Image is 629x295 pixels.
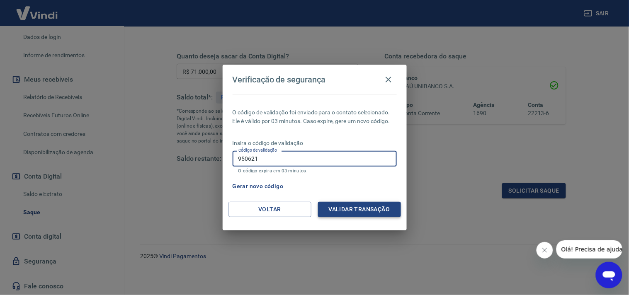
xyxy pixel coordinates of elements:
p: Insira o código de validação [233,139,397,147]
iframe: Botão para abrir a janela de mensagens [596,262,622,288]
button: Gerar novo código [229,179,287,194]
span: Olá! Precisa de ajuda? [5,6,70,12]
button: Voltar [228,202,311,217]
p: O código expira em 03 minutos. [238,168,391,174]
h4: Verificação de segurança [233,75,326,85]
iframe: Fechar mensagem [537,242,553,259]
label: Código de validação [238,147,277,153]
iframe: Mensagem da empresa [556,240,622,259]
button: Validar transação [318,202,401,217]
p: O código de validação foi enviado para o contato selecionado. Ele é válido por 03 minutos. Caso e... [233,108,397,126]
